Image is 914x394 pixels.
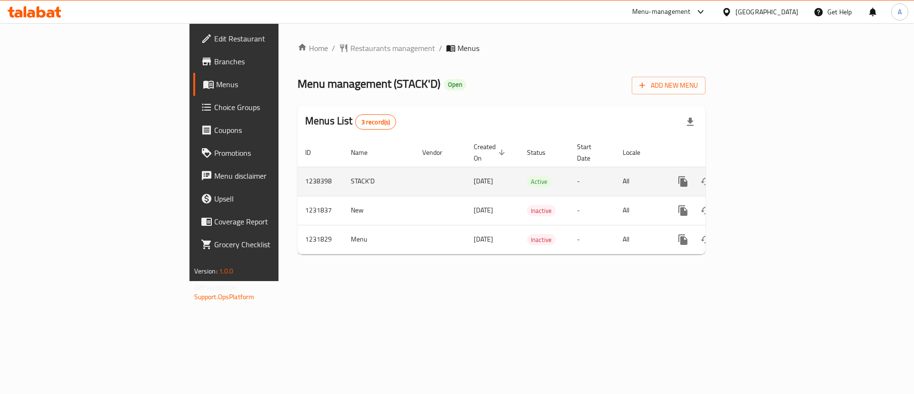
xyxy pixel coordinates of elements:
td: STACK'D [343,167,415,196]
span: Coverage Report [214,216,335,227]
th: Actions [664,138,771,167]
span: Inactive [527,205,556,216]
span: 3 record(s) [356,118,396,127]
span: Upsell [214,193,335,204]
span: Menus [216,79,335,90]
span: Edit Restaurant [214,33,335,44]
span: Start Date [577,141,604,164]
span: ID [305,147,323,158]
span: Inactive [527,234,556,245]
span: Version: [194,265,218,277]
li: / [439,42,442,54]
span: Menu management ( STACK'D ) [298,73,440,94]
a: Coverage Report [193,210,342,233]
nav: breadcrumb [298,42,705,54]
button: Change Status [695,199,717,222]
span: Get support on: [194,281,238,293]
span: Branches [214,56,335,67]
button: more [672,170,695,193]
td: - [569,196,615,225]
span: Menus [457,42,479,54]
span: A [898,7,902,17]
a: Grocery Checklist [193,233,342,256]
a: Promotions [193,141,342,164]
a: Choice Groups [193,96,342,119]
span: Vendor [422,147,455,158]
a: Branches [193,50,342,73]
td: All [615,167,664,196]
td: - [569,225,615,254]
span: Locale [623,147,653,158]
button: more [672,199,695,222]
table: enhanced table [298,138,771,254]
span: Active [527,176,551,187]
td: All [615,196,664,225]
span: 1.0.0 [219,265,234,277]
div: [GEOGRAPHIC_DATA] [735,7,798,17]
a: Coupons [193,119,342,141]
span: [DATE] [474,233,493,245]
span: Add New Menu [639,80,698,91]
a: Edit Restaurant [193,27,342,50]
td: New [343,196,415,225]
div: Total records count [355,114,397,130]
a: Restaurants management [339,42,435,54]
div: Export file [679,111,702,133]
span: [DATE] [474,204,493,216]
a: Support.OpsPlatform [194,291,255,303]
span: Coupons [214,124,335,136]
h2: Menus List [305,114,396,130]
span: [DATE] [474,175,493,187]
button: more [672,228,695,251]
button: Add New Menu [632,77,705,94]
td: - [569,167,615,196]
a: Upsell [193,187,342,210]
span: Name [351,147,380,158]
span: Restaurants management [350,42,435,54]
span: Choice Groups [214,101,335,113]
span: Promotions [214,147,335,159]
span: Menu disclaimer [214,170,335,182]
div: Open [444,79,466,91]
td: All [615,225,664,254]
a: Menu disclaimer [193,164,342,187]
span: Open [444,81,466,89]
span: Grocery Checklist [214,239,335,250]
a: Menus [193,73,342,96]
div: Menu-management [632,6,691,18]
span: Created On [474,141,508,164]
td: Menu [343,225,415,254]
button: Change Status [695,228,717,251]
span: Status [527,147,558,158]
